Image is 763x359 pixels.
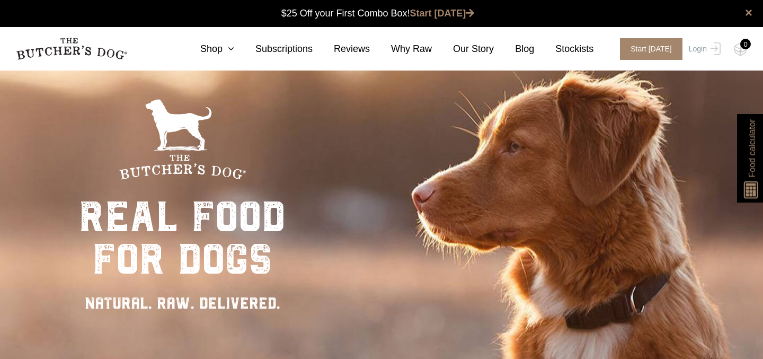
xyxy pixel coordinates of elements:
a: Why Raw [370,42,432,56]
span: Food calculator [746,119,758,177]
div: 0 [740,39,751,49]
a: Stockists [534,42,593,56]
a: Subscriptions [234,42,313,56]
img: TBD_Cart-Empty.png [734,42,747,56]
a: Reviews [313,42,370,56]
a: Shop [179,42,234,56]
span: Start [DATE] [620,38,682,60]
a: Start [DATE] [609,38,686,60]
a: Start [DATE] [410,8,475,19]
a: close [745,6,752,19]
a: Blog [494,42,534,56]
a: Login [686,38,721,60]
div: NATURAL. RAW. DELIVERED. [79,291,286,315]
a: Our Story [432,42,494,56]
div: real food for dogs [79,196,286,281]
